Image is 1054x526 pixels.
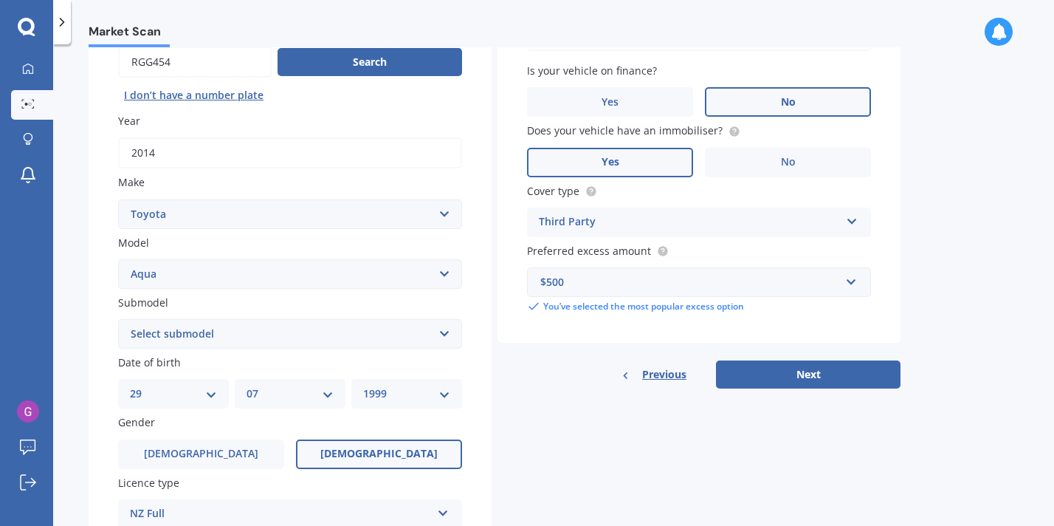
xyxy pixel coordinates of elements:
[118,236,149,250] span: Model
[781,156,796,168] span: No
[118,83,269,107] button: I don’t have a number plate
[89,24,170,44] span: Market Scan
[527,300,871,313] div: You’ve selected the most popular excess option
[602,156,619,168] span: Yes
[118,355,181,369] span: Date of birth
[144,448,258,460] span: [DEMOGRAPHIC_DATA]
[17,400,39,423] img: ACg8ocJt0h2JiHpEWOtAUa0DWENxbe85TQzTLvIm_Ldg6Y6mMe__bQ=s96-c
[602,96,619,109] span: Yes
[320,448,438,460] span: [DEMOGRAPHIC_DATA]
[118,137,462,168] input: YYYY
[118,47,272,78] input: Enter plate number
[527,184,579,198] span: Cover type
[539,214,840,231] div: Third Party
[118,416,155,430] span: Gender
[716,361,900,389] button: Next
[130,505,431,523] div: NZ Full
[278,48,462,76] button: Search
[781,96,796,109] span: No
[118,114,140,128] span: Year
[118,296,168,310] span: Submodel
[540,274,840,290] div: $500
[118,476,179,490] span: Licence type
[527,124,723,138] span: Does your vehicle have an immobiliser?
[527,64,657,78] span: Is your vehicle on finance?
[642,363,686,386] span: Previous
[527,244,651,258] span: Preferred excess amount
[118,176,145,190] span: Make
